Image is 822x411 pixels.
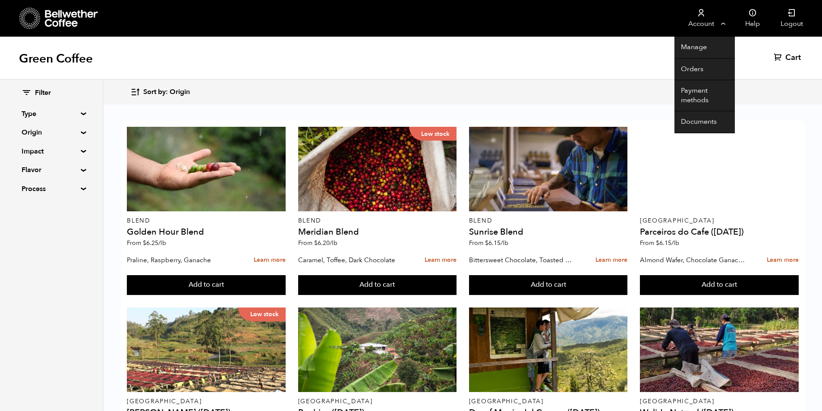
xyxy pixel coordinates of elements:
[143,239,146,247] span: $
[330,239,337,247] span: /lb
[469,228,628,236] h4: Sunrise Blend
[298,398,457,405] p: [GEOGRAPHIC_DATA]
[127,254,235,267] p: Praline, Raspberry, Ganache
[469,275,628,295] button: Add to cart
[674,59,735,81] a: Orders
[595,251,627,270] a: Learn more
[127,398,286,405] p: [GEOGRAPHIC_DATA]
[158,239,166,247] span: /lb
[640,398,799,405] p: [GEOGRAPHIC_DATA]
[298,228,457,236] h4: Meridian Blend
[485,239,488,247] span: $
[298,127,457,211] a: Low stock
[22,127,81,138] summary: Origin
[238,307,286,321] p: Low stock
[298,239,337,247] span: From
[656,239,679,247] bdi: 6.15
[469,254,577,267] p: Bittersweet Chocolate, Toasted Marshmallow, Candied Orange, Praline
[22,165,81,175] summary: Flavor
[656,239,659,247] span: $
[409,127,457,141] p: Low stock
[314,239,337,247] bdi: 6.20
[143,239,166,247] bdi: 6.25
[35,88,51,98] span: Filter
[130,82,190,102] button: Sort by: Origin
[501,239,508,247] span: /lb
[127,307,286,392] a: Low stock
[298,275,457,295] button: Add to cart
[22,109,81,119] summary: Type
[254,251,286,270] a: Learn more
[785,53,801,63] span: Cart
[314,239,318,247] span: $
[640,218,799,224] p: [GEOGRAPHIC_DATA]
[22,184,81,194] summary: Process
[425,251,457,270] a: Learn more
[127,275,286,295] button: Add to cart
[469,398,628,405] p: [GEOGRAPHIC_DATA]
[298,218,457,224] p: Blend
[674,37,735,59] a: Manage
[640,275,799,295] button: Add to cart
[774,53,803,63] a: Cart
[674,111,735,133] a: Documents
[767,251,799,270] a: Learn more
[640,239,679,247] span: From
[640,254,748,267] p: Almond Wafer, Chocolate Ganache, Bing Cherry
[671,239,679,247] span: /lb
[640,228,799,236] h4: Parceiros do Cafe ([DATE])
[298,254,406,267] p: Caramel, Toffee, Dark Chocolate
[674,80,735,111] a: Payment methods
[127,228,286,236] h4: Golden Hour Blend
[127,239,166,247] span: From
[469,218,628,224] p: Blend
[469,239,508,247] span: From
[143,88,190,97] span: Sort by: Origin
[127,218,286,224] p: Blend
[22,146,81,157] summary: Impact
[485,239,508,247] bdi: 6.15
[19,51,93,66] h1: Green Coffee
